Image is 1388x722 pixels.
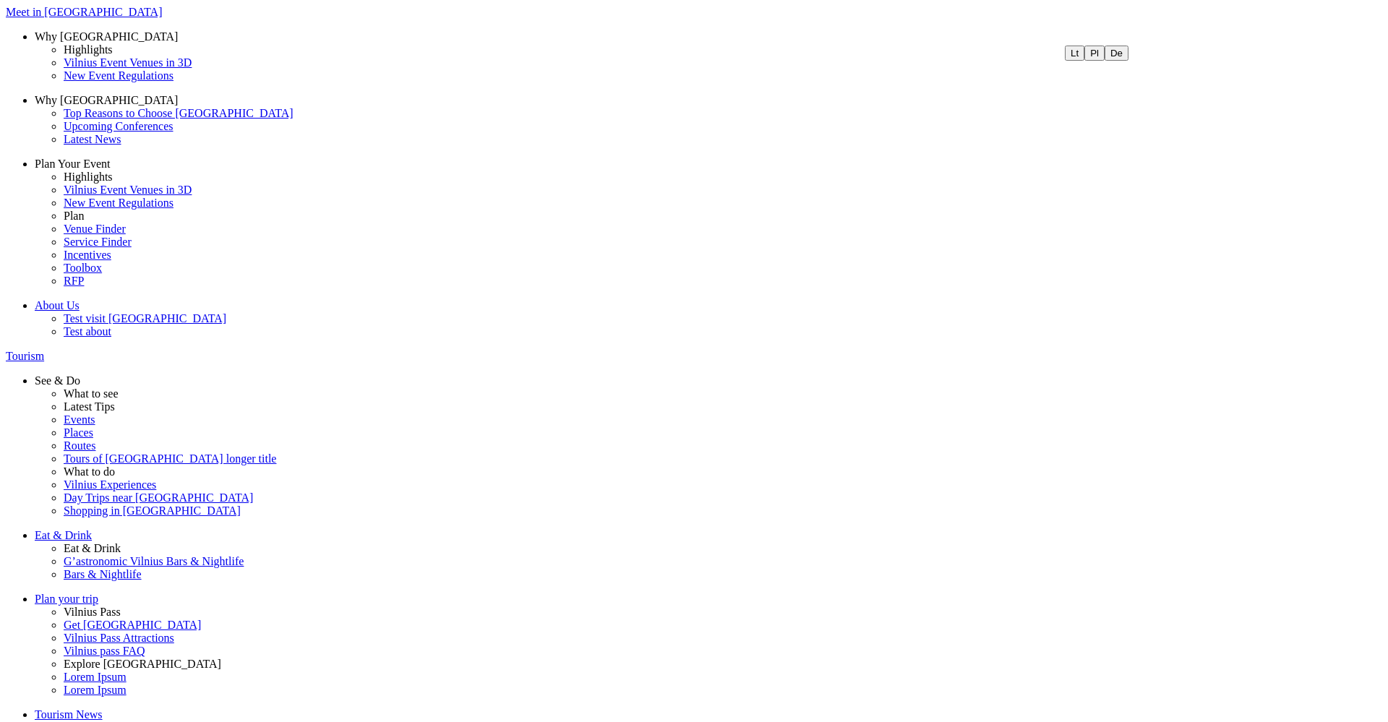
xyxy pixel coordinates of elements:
a: Vilnius Event Venues in 3D [64,184,1382,197]
span: Vilnius Event Venues in 3D [64,56,192,69]
span: Vilnius Experiences [64,478,156,491]
span: Meet in [GEOGRAPHIC_DATA] [6,6,162,18]
span: G’astronomic Vilnius Bars & Nightlife [64,555,244,567]
a: Test visit [GEOGRAPHIC_DATA] [64,312,1382,325]
a: G’astronomic Vilnius Bars & Nightlife [64,555,1382,568]
span: Shopping in [GEOGRAPHIC_DATA] [64,504,241,517]
span: Day Trips near [GEOGRAPHIC_DATA] [64,491,253,504]
span: Incentives [64,249,111,261]
a: New Event Regulations [64,197,1382,210]
a: Get [GEOGRAPHIC_DATA] [64,619,1382,632]
span: Eat & Drink [64,542,121,554]
button: De [1105,46,1128,61]
span: Plan your trip [35,593,98,605]
a: Plan your trip [35,593,1382,606]
a: Day Trips near [GEOGRAPHIC_DATA] [64,491,1382,504]
a: Upcoming Conferences [64,120,1382,133]
a: RFP [64,275,1382,288]
a: Top Reasons to Choose [GEOGRAPHIC_DATA] [64,107,1382,120]
span: Tourism News [35,708,103,721]
a: Service Finder [64,236,1382,249]
span: Lorem Ipsum [64,684,127,696]
span: Events [64,413,95,426]
span: Bars & Nightlife [64,568,142,580]
span: Eat & Drink [35,529,92,541]
a: Tourism News [35,708,1382,721]
a: Test about [64,325,1382,338]
a: Vilnius Experiences [64,478,1382,491]
a: Tourism [6,350,1382,363]
span: Vilnius Pass Attractions [64,632,174,644]
a: Venue Finder [64,223,1382,236]
span: Places [64,426,93,439]
span: Vilnius Pass [64,606,121,618]
span: Why [GEOGRAPHIC_DATA] [35,30,178,43]
a: New Event Regulations [64,69,1382,82]
span: New Event Regulations [64,197,173,209]
span: Highlights [64,43,113,56]
a: About Us [35,299,1382,312]
span: Vilnius Event Venues in 3D [64,184,192,196]
span: What to see [64,387,119,400]
span: RFP [64,275,84,287]
span: New Event Regulations [64,69,173,82]
span: Toolbox [64,262,102,274]
span: Get [GEOGRAPHIC_DATA] [64,619,201,631]
a: Lorem Ipsum [64,671,1382,684]
a: Events [64,413,1382,426]
span: Vilnius pass FAQ [64,645,145,657]
span: Plan [64,210,84,222]
span: Routes [64,439,95,452]
a: Latest News [64,133,1382,146]
span: Latest Tips [64,400,115,413]
button: Lt [1065,46,1084,61]
button: Pl [1084,46,1105,61]
a: Vilnius Event Venues in 3D [64,56,1382,69]
span: Tourism [6,350,44,362]
a: Tours of [GEOGRAPHIC_DATA] longer title [64,452,1382,465]
span: Highlights [64,171,113,183]
a: Eat & Drink [35,529,1382,542]
a: Incentives [64,249,1382,262]
a: Bars & Nightlife [64,568,1382,581]
span: See & Do [35,374,80,387]
span: Lorem Ipsum [64,671,127,683]
span: Venue Finder [64,223,126,235]
span: Tours of [GEOGRAPHIC_DATA] longer title [64,452,276,465]
span: Plan Your Event [35,158,110,170]
a: Shopping in [GEOGRAPHIC_DATA] [64,504,1382,517]
a: Lorem Ipsum [64,684,1382,697]
a: Vilnius pass FAQ [64,645,1382,658]
a: Meet in [GEOGRAPHIC_DATA] [6,6,1382,19]
a: Places [64,426,1382,439]
span: About Us [35,299,80,311]
span: What to do [64,465,115,478]
span: Explore [GEOGRAPHIC_DATA] [64,658,221,670]
a: Routes [64,439,1382,452]
a: Vilnius Pass Attractions [64,632,1382,645]
span: Service Finder [64,236,132,248]
a: Toolbox [64,262,1382,275]
span: Why [GEOGRAPHIC_DATA] [35,94,178,106]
